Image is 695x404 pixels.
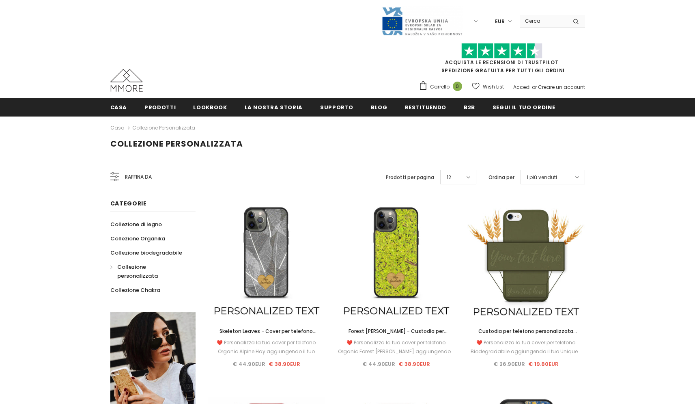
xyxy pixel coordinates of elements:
[144,98,176,116] a: Prodotti
[371,104,387,111] span: Blog
[349,328,448,352] span: Forest [PERSON_NAME] - Custodia per telefono personalizzata - Regalo personalizzato
[269,360,300,368] span: € 38.90EUR
[371,98,387,116] a: Blog
[493,360,525,368] span: € 26.90EUR
[398,360,430,368] span: € 38.90EUR
[488,173,514,181] label: Ordina per
[232,360,265,368] span: € 44.90EUR
[419,47,585,74] span: SPEDIZIONE GRATUITA PER TUTTI GLI ORDINI
[110,246,182,260] a: Collezione biodegradabile
[337,327,455,336] a: Forest [PERSON_NAME] - Custodia per telefono personalizzata - Regalo personalizzato
[381,17,463,24] a: Javni Razpis
[453,82,462,91] span: 0
[320,104,353,111] span: supporto
[110,98,127,116] a: Casa
[208,338,325,356] div: ❤️ Personalizza la tua cover per telefono Organic Alpine Hay aggiungendo il tuo Unique...
[520,15,567,27] input: Search Site
[405,98,446,116] a: Restituendo
[193,104,227,111] span: Lookbook
[538,84,585,91] a: Creare un account
[110,199,147,207] span: Categorie
[532,84,537,91] span: or
[110,69,143,92] img: Casi MMORE
[381,6,463,36] img: Javni Razpis
[493,104,555,111] span: Segui il tuo ordine
[447,173,451,181] span: 12
[337,338,455,356] div: ❤️ Personalizza la tua cover per telefono Organic Forest [PERSON_NAME] aggiungendo...
[445,59,559,66] a: Acquista le recensioni di TrustPilot
[110,220,162,228] span: Collezione di legno
[217,328,316,344] span: Skeleton Leaves - Cover per telefono personalizzata - Regalo personalizzato
[245,104,303,111] span: La nostra storia
[110,249,182,257] span: Collezione biodegradabile
[493,98,555,116] a: Segui il tuo ordine
[478,328,577,344] span: Custodia per telefono personalizzata biodegradabile - Verde oliva
[110,231,165,246] a: Collezione Organika
[472,80,504,94] a: Wish List
[464,104,475,111] span: B2B
[110,260,187,283] a: Collezione personalizzata
[386,173,434,181] label: Prodotti per pagina
[467,338,585,356] div: ❤️ Personalizza la tua cover per telefono Biodegradabile aggiungendo il tuo Unique...
[110,283,160,297] a: Collezione Chakra
[527,173,557,181] span: I più venduti
[110,217,162,231] a: Collezione di legno
[110,104,127,111] span: Casa
[461,43,542,59] img: Fidati di Pilot Stars
[419,81,466,93] a: Carrello 0
[132,124,195,131] a: Collezione personalizzata
[110,235,165,242] span: Collezione Organika
[110,123,125,133] a: Casa
[193,98,227,116] a: Lookbook
[110,286,160,294] span: Collezione Chakra
[528,360,559,368] span: € 19.80EUR
[125,173,152,181] span: Raffina da
[464,98,475,116] a: B2B
[483,83,504,91] span: Wish List
[430,83,450,91] span: Carrello
[208,327,325,336] a: Skeleton Leaves - Cover per telefono personalizzata - Regalo personalizzato
[362,360,395,368] span: € 44.90EUR
[467,327,585,336] a: Custodia per telefono personalizzata biodegradabile - Verde oliva
[144,104,176,111] span: Prodotti
[320,98,353,116] a: supporto
[117,263,158,280] span: Collezione personalizzata
[245,98,303,116] a: La nostra storia
[513,84,531,91] a: Accedi
[495,17,505,26] span: EUR
[405,104,446,111] span: Restituendo
[110,138,243,149] span: Collezione personalizzata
